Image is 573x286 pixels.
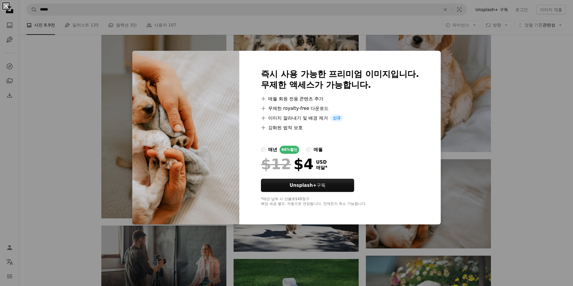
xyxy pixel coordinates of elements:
div: $4 [261,156,314,172]
img: premium_photo-1665952050080-f9b20f7e4317 [132,51,239,225]
input: 매월 [306,147,311,152]
div: 66% 할인 [280,146,299,154]
span: 신규 [330,114,343,122]
li: 무제한 royalty-free 다운로드 [261,105,419,112]
input: 매년66%할인 [261,147,266,152]
div: 매월 [314,146,323,153]
strong: Unsplash+ [290,183,317,188]
span: USD [316,160,327,165]
div: 매년 [268,146,277,153]
h2: 즉시 사용 가능한 프리미엄 이미지입니다. 무제한 액세스가 가능합니다. [261,69,419,90]
li: 강화된 법적 보호 [261,124,419,131]
li: 매월 회원 전용 콘텐츠 추가 [261,95,419,102]
span: $12 [261,156,291,172]
div: *매년 납부 시 선불로 $48 청구 해당 세금 별도. 자동으로 연장됩니다. 언제든지 취소 가능합니다. [261,197,419,206]
button: Unsplash+구독 [261,179,354,192]
li: 이미지 잘라내기 및 배경 제거 [261,114,419,122]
